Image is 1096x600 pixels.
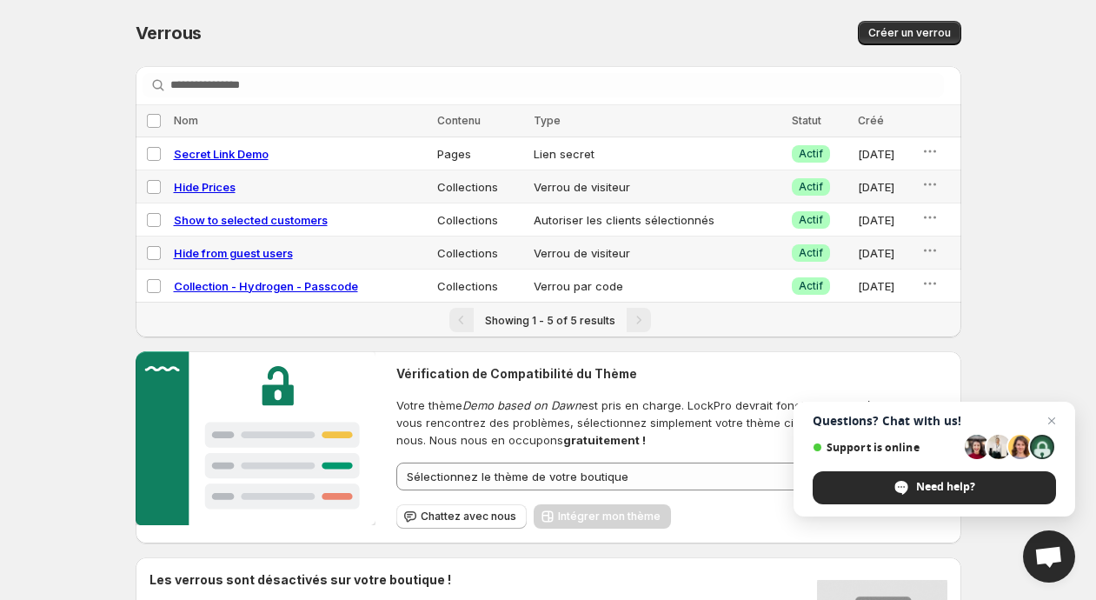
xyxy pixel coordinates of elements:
[916,479,975,495] span: Need help?
[853,270,916,303] td: [DATE]
[853,170,916,203] td: [DATE]
[485,314,615,327] span: Showing 1 - 5 of 5 results
[792,114,821,127] span: Statut
[528,137,787,170] td: Lien secret
[174,279,358,293] a: Collection - Hydrogen - Passcode
[858,114,884,127] span: Créé
[174,246,293,260] a: Hide from guest users
[1041,410,1062,431] span: Close chat
[432,170,528,203] td: Collections
[396,504,527,529] button: Chattez avec nous
[136,351,376,525] img: Customer support
[174,213,328,227] a: Show to selected customers
[174,180,236,194] a: Hide Prices
[421,510,516,523] span: Chattez avec nous
[528,203,787,237] td: Autoriser les clients sélectionnés
[174,147,269,161] a: Secret Link Demo
[858,21,961,45] button: Créer un verrou
[1023,530,1075,583] div: Open chat
[136,23,203,43] span: Verrous
[853,137,916,170] td: [DATE]
[462,398,581,412] em: Demo based on Dawn
[528,237,787,270] td: Verrou de visiteur
[813,471,1056,504] div: Need help?
[534,114,561,127] span: Type
[868,26,951,40] span: Créer un verrou
[853,237,916,270] td: [DATE]
[174,114,198,127] span: Nom
[799,213,823,227] span: Actif
[799,147,823,161] span: Actif
[528,270,787,303] td: Verrou par code
[799,180,823,194] span: Actif
[396,397,947,449] span: Votre thème est pris en charge. LockPro devrait fonctionner immédiatement. Si vous rencontrez des...
[799,279,823,293] span: Actif
[136,302,961,337] nav: Pagination
[813,441,959,454] span: Support is online
[432,203,528,237] td: Collections
[563,433,646,447] strong: gratuitement !
[437,114,481,127] span: Contenu
[813,414,1056,428] span: Questions? Chat with us!
[396,365,947,383] h2: Vérification de Compatibilité du Thème
[853,203,916,237] td: [DATE]
[432,137,528,170] td: Pages
[149,571,810,589] h2: Les verrous sont désactivés sur votre boutique !
[432,270,528,303] td: Collections
[432,237,528,270] td: Collections
[799,246,823,260] span: Actif
[528,170,787,203] td: Verrou de visiteur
